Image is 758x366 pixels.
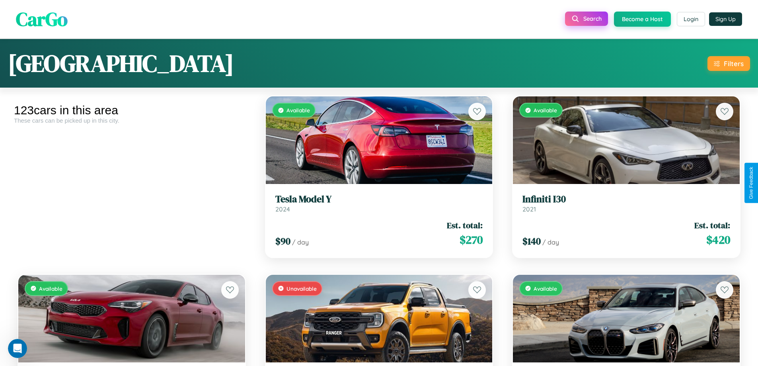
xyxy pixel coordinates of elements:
span: $ 420 [706,232,730,248]
span: $ 270 [460,232,483,248]
span: 2021 [522,205,536,213]
h3: Tesla Model Y [275,194,483,205]
span: / day [292,238,309,246]
span: CarGo [16,6,68,32]
span: Available [534,107,557,114]
div: Filters [724,59,744,68]
h1: [GEOGRAPHIC_DATA] [8,47,234,80]
a: Infiniti I302021 [522,194,730,213]
span: Available [39,285,62,292]
div: Give Feedback [748,167,754,199]
span: / day [542,238,559,246]
button: Become a Host [614,12,671,27]
span: $ 90 [275,235,290,248]
div: These cars can be picked up in this city. [14,117,249,124]
span: Est. total: [694,219,730,231]
div: 123 cars in this area [14,104,249,117]
button: Search [565,12,608,26]
button: Filters [707,56,750,71]
button: Sign Up [709,12,742,26]
span: Available [286,107,310,114]
h3: Infiniti I30 [522,194,730,205]
span: Est. total: [447,219,483,231]
span: 2024 [275,205,290,213]
span: Unavailable [286,285,317,292]
button: Login [677,12,705,26]
a: Tesla Model Y2024 [275,194,483,213]
span: Available [534,285,557,292]
iframe: Intercom live chat [8,339,27,358]
span: Search [583,15,602,22]
span: $ 140 [522,235,541,248]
